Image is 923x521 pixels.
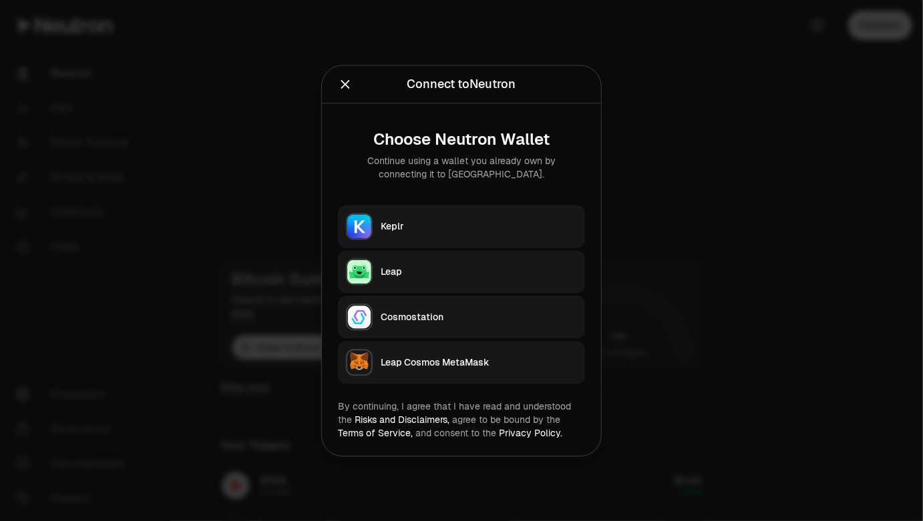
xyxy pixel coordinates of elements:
[349,130,574,149] div: Choose Neutron Wallet
[338,75,353,93] button: Close
[338,250,585,293] button: LeapLeap
[355,414,449,426] a: Risks and Disclaimers,
[347,259,371,284] img: Leap
[407,75,516,93] div: Connect to Neutron
[381,219,577,233] div: Keplr
[349,154,574,181] div: Continue using a wallet you already own by connecting it to [GEOGRAPHIC_DATA].
[499,427,562,439] a: Privacy Policy.
[338,427,413,439] a: Terms of Service,
[347,350,371,374] img: Leap Cosmos MetaMask
[381,310,577,324] div: Cosmostation
[347,305,371,329] img: Cosmostation
[347,214,371,238] img: Keplr
[338,205,585,247] button: KeplrKeplr
[338,296,585,338] button: CosmostationCosmostation
[381,356,577,369] div: Leap Cosmos MetaMask
[381,265,577,278] div: Leap
[338,341,585,384] button: Leap Cosmos MetaMaskLeap Cosmos MetaMask
[338,400,585,440] div: By continuing, I agree that I have read and understood the agree to be bound by the and consent t...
